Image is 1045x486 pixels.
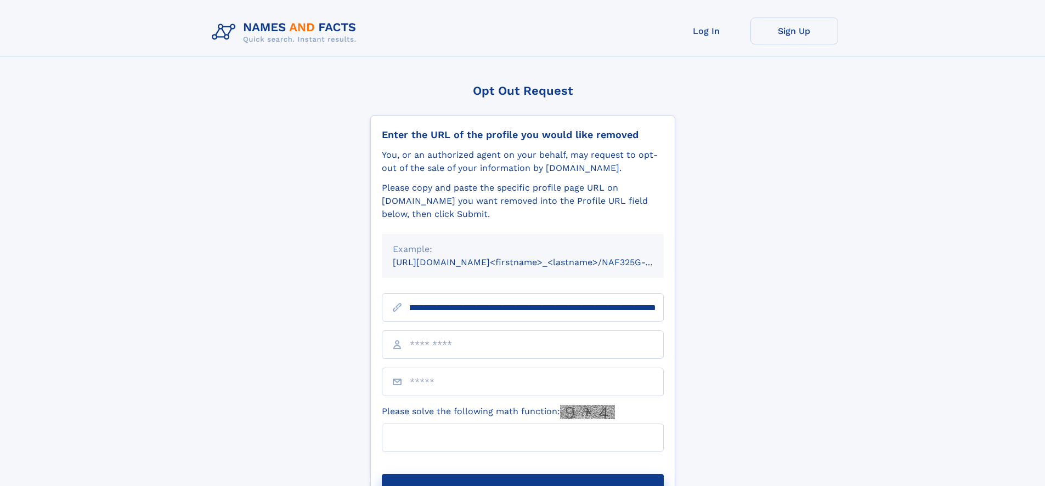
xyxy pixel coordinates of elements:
[382,405,615,419] label: Please solve the following math function:
[370,84,675,98] div: Opt Out Request
[393,243,653,256] div: Example:
[750,18,838,44] a: Sign Up
[382,129,664,141] div: Enter the URL of the profile you would like removed
[382,181,664,221] div: Please copy and paste the specific profile page URL on [DOMAIN_NAME] you want removed into the Pr...
[663,18,750,44] a: Log In
[393,257,685,267] small: [URL][DOMAIN_NAME]<firstname>_<lastname>/NAF325G-xxxxxxxx
[382,148,664,175] div: You, or an authorized agent on your behalf, may request to opt-out of the sale of your informatio...
[207,18,365,47] img: Logo Names and Facts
